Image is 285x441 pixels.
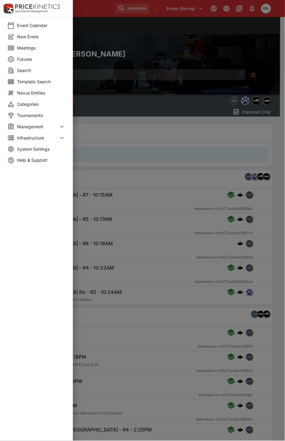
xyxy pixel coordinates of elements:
span: Infrastructure [17,135,58,141]
span: Management [17,123,58,130]
span: Search [17,67,66,74]
span: Futures [17,56,66,62]
span: Nexus Entities [17,90,66,96]
span: Tournaments [17,112,66,119]
img: PriceKinetics Logo [2,2,14,15]
span: Help & Support [17,157,66,164]
span: Template Search [17,78,66,85]
span: Categories [17,101,66,107]
span: Meetings [17,45,66,51]
img: PriceKinetics [15,4,60,9]
span: New Event [17,33,66,40]
span: System Settings [17,146,66,152]
img: Sportsbook Management [15,10,48,13]
span: Event Calendar [17,22,66,29]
